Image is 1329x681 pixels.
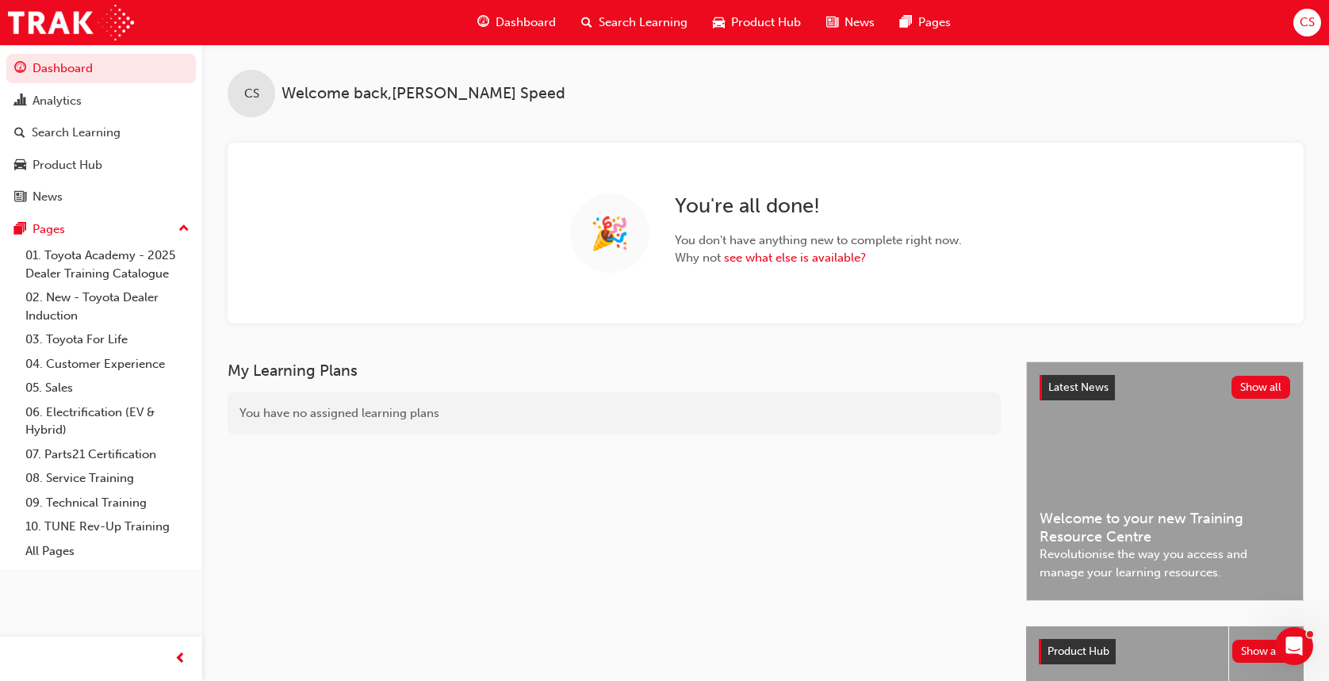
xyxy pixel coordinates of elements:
button: Pages [6,215,196,244]
img: Trak [8,5,134,40]
span: up-icon [178,219,190,239]
span: Welcome to your new Training Resource Centre [1040,510,1290,545]
button: DashboardAnalyticsSearch LearningProduct HubNews [6,51,196,215]
a: 03. Toyota For Life [19,327,196,352]
span: Why not [675,249,962,267]
a: pages-iconPages [887,6,963,39]
a: Product Hub [6,151,196,180]
div: Analytics [33,92,82,110]
a: Latest NewsShow allWelcome to your new Training Resource CentreRevolutionise the way you access a... [1026,362,1304,601]
a: 07. Parts21 Certification [19,442,196,467]
span: Dashboard [496,13,556,32]
a: 10. TUNE Rev-Up Training [19,515,196,539]
span: news-icon [826,13,838,33]
span: news-icon [14,190,26,205]
span: Latest News [1048,381,1109,394]
span: Revolutionise the way you access and manage your learning resources. [1040,545,1290,581]
a: car-iconProduct Hub [700,6,814,39]
div: Pages [33,220,65,239]
a: news-iconNews [814,6,887,39]
a: see what else is available? [724,251,866,265]
span: pages-icon [14,223,26,237]
a: 05. Sales [19,376,196,400]
a: 08. Service Training [19,466,196,491]
span: News [845,13,875,32]
span: Welcome back , [PERSON_NAME] Speed [282,85,565,103]
h3: My Learning Plans [228,362,1001,380]
span: CS [244,85,259,103]
span: CS [1300,13,1315,32]
div: News [33,188,63,206]
a: Dashboard [6,54,196,83]
a: Latest NewsShow all [1040,375,1290,400]
div: Search Learning [32,124,121,142]
button: Show all [1231,376,1291,399]
span: Search Learning [599,13,687,32]
div: You have no assigned learning plans [228,392,1001,434]
a: 06. Electrification (EV & Hybrid) [19,400,196,442]
span: car-icon [14,159,26,173]
button: CS [1293,9,1321,36]
span: Product Hub [1047,645,1109,658]
span: Pages [918,13,951,32]
span: car-icon [713,13,725,33]
a: News [6,182,196,212]
span: Product Hub [731,13,801,32]
a: search-iconSearch Learning [569,6,700,39]
a: 04. Customer Experience [19,352,196,377]
span: prev-icon [174,649,186,669]
span: search-icon [14,126,25,140]
span: chart-icon [14,94,26,109]
a: Analytics [6,86,196,116]
span: guage-icon [14,62,26,76]
a: All Pages [19,539,196,564]
span: 🎉 [590,224,630,243]
h2: You're all done! [675,193,962,219]
span: You don't have anything new to complete right now. [675,231,962,250]
div: Product Hub [33,156,102,174]
span: pages-icon [900,13,912,33]
button: Show all [1232,640,1292,663]
span: search-icon [581,13,592,33]
a: 01. Toyota Academy - 2025 Dealer Training Catalogue [19,243,196,285]
a: 09. Technical Training [19,491,196,515]
a: 02. New - Toyota Dealer Induction [19,285,196,327]
a: Search Learning [6,118,196,147]
a: Product HubShow all [1039,639,1291,664]
iframe: Intercom live chat [1275,627,1313,665]
a: guage-iconDashboard [465,6,569,39]
span: guage-icon [477,13,489,33]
